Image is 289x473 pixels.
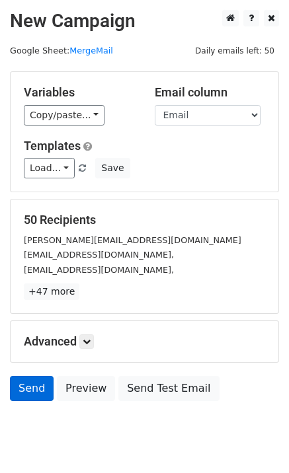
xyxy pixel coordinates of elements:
[24,250,174,260] small: [EMAIL_ADDRESS][DOMAIN_NAME],
[24,139,81,153] a: Templates
[190,44,279,58] span: Daily emails left: 50
[24,334,265,349] h5: Advanced
[69,46,113,55] a: MergeMail
[24,85,135,100] h5: Variables
[24,213,265,227] h5: 50 Recipients
[24,265,174,275] small: [EMAIL_ADDRESS][DOMAIN_NAME],
[223,410,289,473] iframe: Chat Widget
[57,376,115,401] a: Preview
[190,46,279,55] a: Daily emails left: 50
[10,376,54,401] a: Send
[10,10,279,32] h2: New Campaign
[24,105,104,126] a: Copy/paste...
[118,376,219,401] a: Send Test Email
[95,158,130,178] button: Save
[155,85,266,100] h5: Email column
[10,46,113,55] small: Google Sheet:
[24,158,75,178] a: Load...
[24,235,241,245] small: [PERSON_NAME][EMAIL_ADDRESS][DOMAIN_NAME]
[24,283,79,300] a: +47 more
